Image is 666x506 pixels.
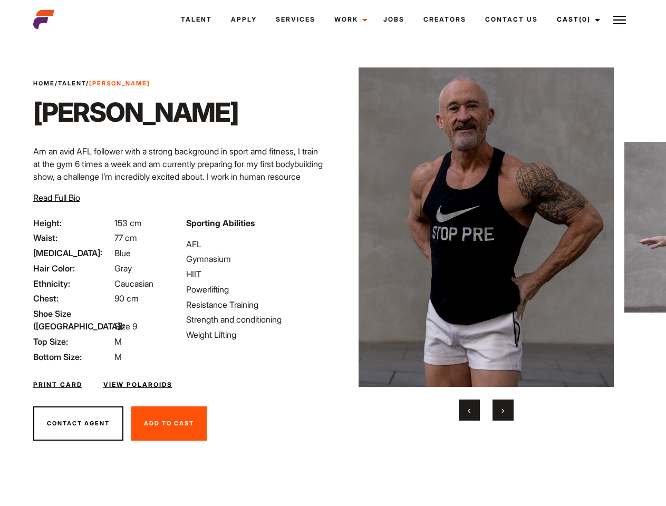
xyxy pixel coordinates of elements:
li: Strength and conditioning [186,313,326,326]
a: Contact Us [476,5,547,34]
a: Home [33,80,55,87]
span: Add To Cast [144,420,194,427]
span: (0) [579,15,591,23]
strong: Sporting Abilities [186,218,255,228]
span: Gray [114,263,132,274]
a: Talent [58,80,86,87]
span: Blue [114,248,131,258]
span: M [114,352,122,362]
span: Hair Color: [33,262,112,275]
span: Waist: [33,231,112,244]
a: Services [266,5,325,34]
button: Read Full Bio [33,191,80,204]
span: Caucasian [114,278,153,289]
span: Bottom Size: [33,351,112,363]
span: Height: [33,217,112,229]
button: Add To Cast [131,406,207,441]
span: [MEDICAL_DATA]: [33,247,112,259]
span: Top Size: [33,335,112,348]
a: Cast(0) [547,5,606,34]
p: Am an avid AFL follower with a strong background in sport amd fitness, I train at the gym 6 times... [33,145,327,246]
li: Weight Lifting [186,328,326,341]
li: Powerlifting [186,283,326,296]
a: View Polaroids [103,380,172,390]
span: Ethnicity: [33,277,112,290]
span: 153 cm [114,218,142,228]
strong: [PERSON_NAME] [89,80,150,87]
span: Shoe Size ([GEOGRAPHIC_DATA]): [33,307,112,333]
span: Chest: [33,292,112,305]
span: 77 cm [114,232,137,243]
li: HIIT [186,268,326,280]
li: Resistance Training [186,298,326,311]
button: Contact Agent [33,406,123,441]
img: Burger icon [613,14,626,26]
a: Apply [221,5,266,34]
span: Previous [468,405,470,415]
span: Size 9 [114,321,137,332]
li: AFL [186,238,326,250]
span: 90 cm [114,293,139,304]
span: M [114,336,122,347]
a: Jobs [374,5,414,34]
li: Gymnasium [186,252,326,265]
a: Talent [171,5,221,34]
span: / / [33,79,150,88]
span: Read Full Bio [33,192,80,203]
img: cropped-aefm-brand-fav-22-square.png [33,9,54,30]
span: Next [501,405,504,415]
a: Creators [414,5,476,34]
a: Print Card [33,380,82,390]
h1: [PERSON_NAME] [33,96,238,128]
a: Work [325,5,374,34]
